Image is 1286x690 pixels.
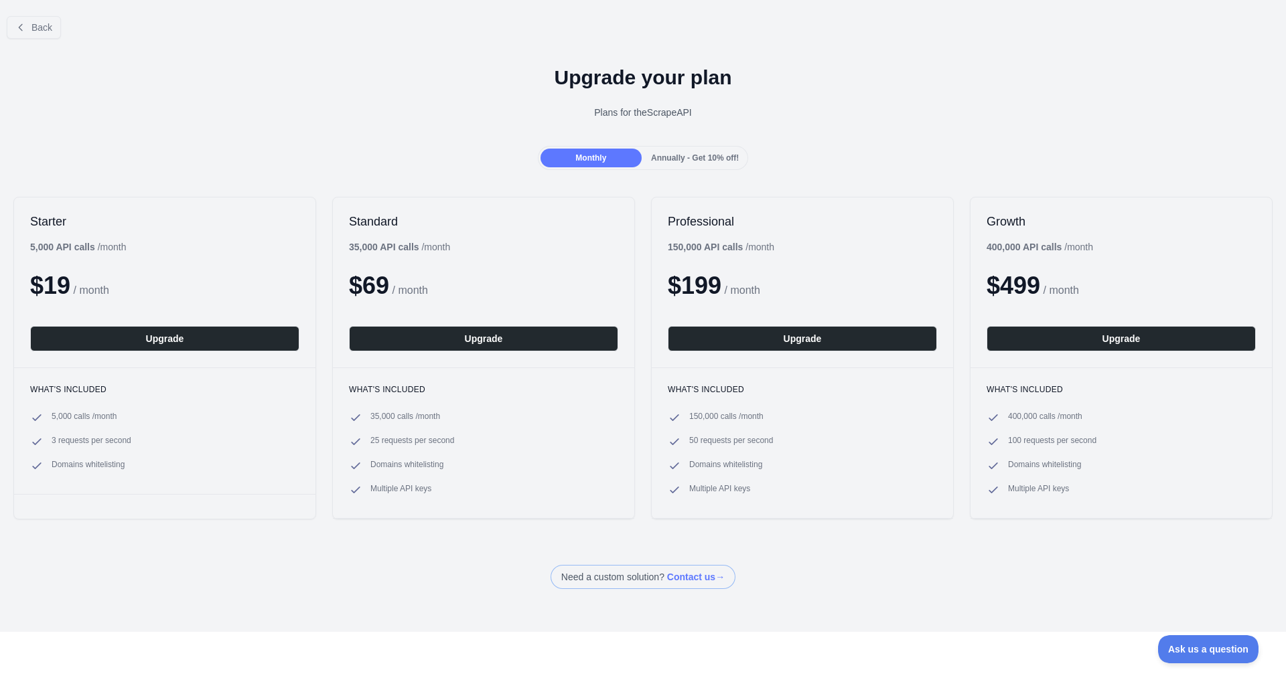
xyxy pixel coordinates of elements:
b: 400,000 API calls [987,242,1062,252]
span: $ 499 [987,272,1040,299]
span: $ 199 [668,272,721,299]
div: / month [668,240,774,254]
h2: Growth [987,213,1256,230]
h2: Standard [349,213,618,230]
h2: Professional [668,213,937,230]
iframe: Toggle Customer Support [1158,635,1259,663]
div: / month [987,240,1093,254]
b: 150,000 API calls [668,242,743,252]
